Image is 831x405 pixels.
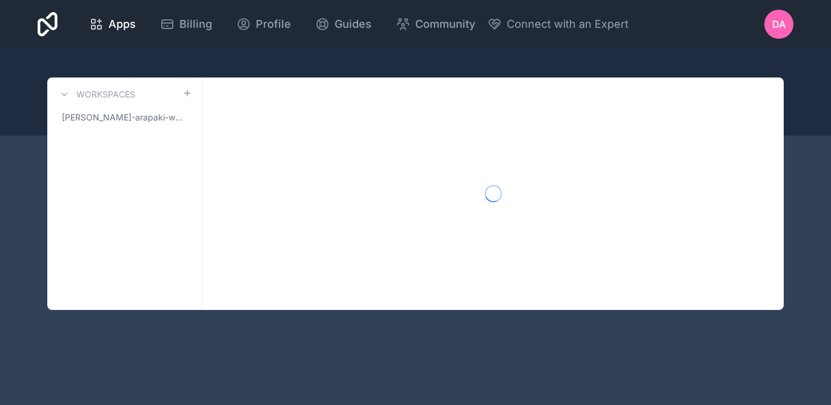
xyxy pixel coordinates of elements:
a: [PERSON_NAME]-arapaki-workspace [57,107,192,128]
a: Profile [227,11,301,38]
span: Community [415,16,475,33]
span: Guides [335,16,372,33]
button: Connect with an Expert [487,16,629,33]
span: Connect with an Expert [507,16,629,33]
span: Apps [108,16,136,33]
a: Community [386,11,485,38]
span: DA [772,17,786,31]
a: Apps [79,11,145,38]
a: Guides [305,11,381,38]
span: [PERSON_NAME]-arapaki-workspace [62,111,182,123]
a: Workspaces [57,87,135,102]
span: Profile [256,16,291,33]
h3: Workspaces [76,88,135,100]
a: Billing [150,11,222,38]
span: Billing [179,16,212,33]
